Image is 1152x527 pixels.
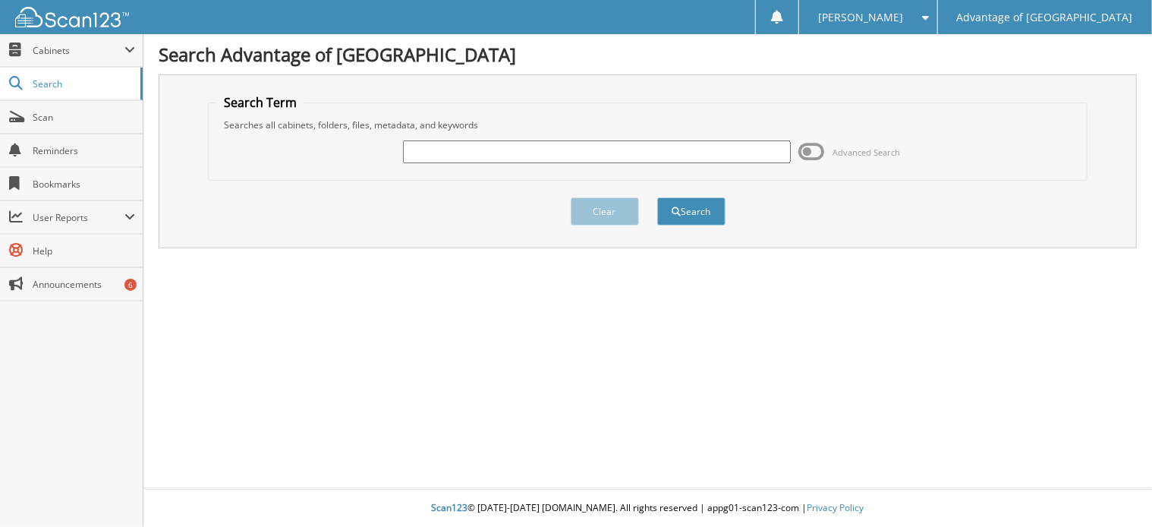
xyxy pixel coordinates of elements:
span: [PERSON_NAME] [818,13,903,22]
span: Scan [33,111,135,124]
img: scan123-logo-white.svg [15,7,129,27]
span: Reminders [33,144,135,157]
h1: Search Advantage of [GEOGRAPHIC_DATA] [159,42,1137,67]
div: © [DATE]-[DATE] [DOMAIN_NAME]. All rights reserved | appg01-scan123-com | [143,490,1152,527]
span: Cabinets [33,44,124,57]
span: Scan123 [432,501,468,514]
button: Clear [571,197,639,226]
legend: Search Term [216,94,304,111]
span: Bookmarks [33,178,135,191]
div: Searches all cabinets, folders, files, metadata, and keywords [216,118,1078,131]
span: Advanced Search [833,147,900,158]
div: 6 [124,279,137,291]
span: Search [33,77,133,90]
span: Announcements [33,278,135,291]
span: Advantage of [GEOGRAPHIC_DATA] [957,13,1133,22]
a: Privacy Policy [807,501,864,514]
span: User Reports [33,211,124,224]
button: Search [657,197,726,226]
span: Help [33,245,135,257]
iframe: Chat Widget [1076,454,1152,527]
